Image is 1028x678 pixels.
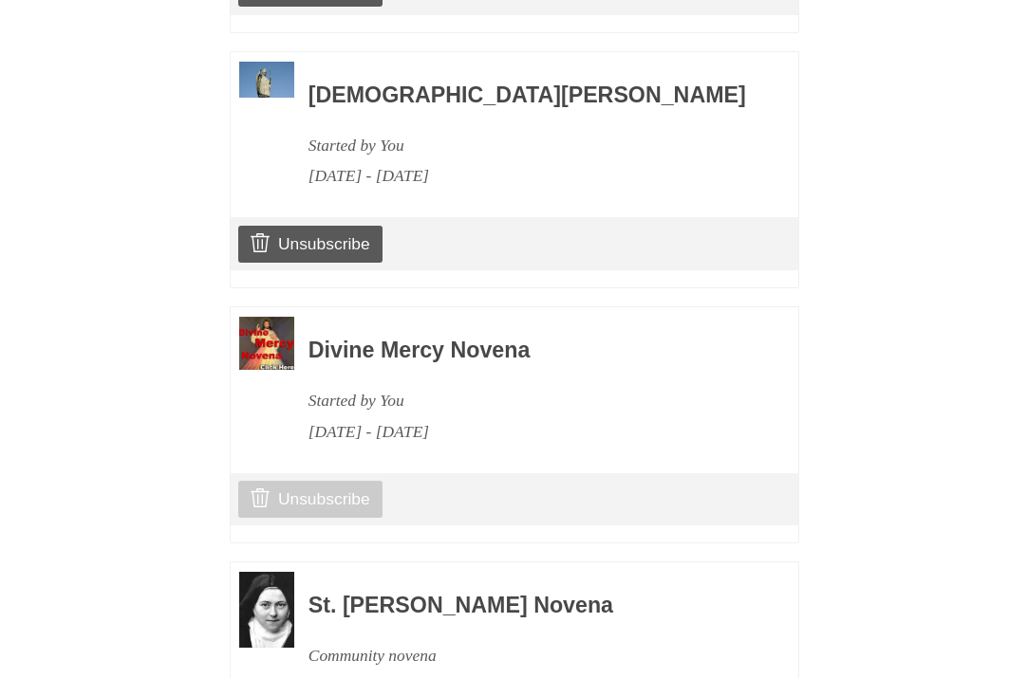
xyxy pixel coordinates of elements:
div: Started by You [308,130,747,161]
div: [DATE] - [DATE] [308,416,747,448]
h3: Divine Mercy Novena [308,339,747,363]
div: [DATE] - [DATE] [308,160,747,192]
div: Community novena [308,640,747,671]
a: Unsubscribe [238,226,382,262]
a: Unsubscribe [238,481,382,517]
img: Novena image [239,62,294,99]
img: Novena image [239,572,294,648]
h3: St. [PERSON_NAME] Novena [308,594,747,618]
h3: [DEMOGRAPHIC_DATA][PERSON_NAME] [308,83,747,108]
img: Novena image [239,317,294,370]
div: Started by You [308,385,747,416]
